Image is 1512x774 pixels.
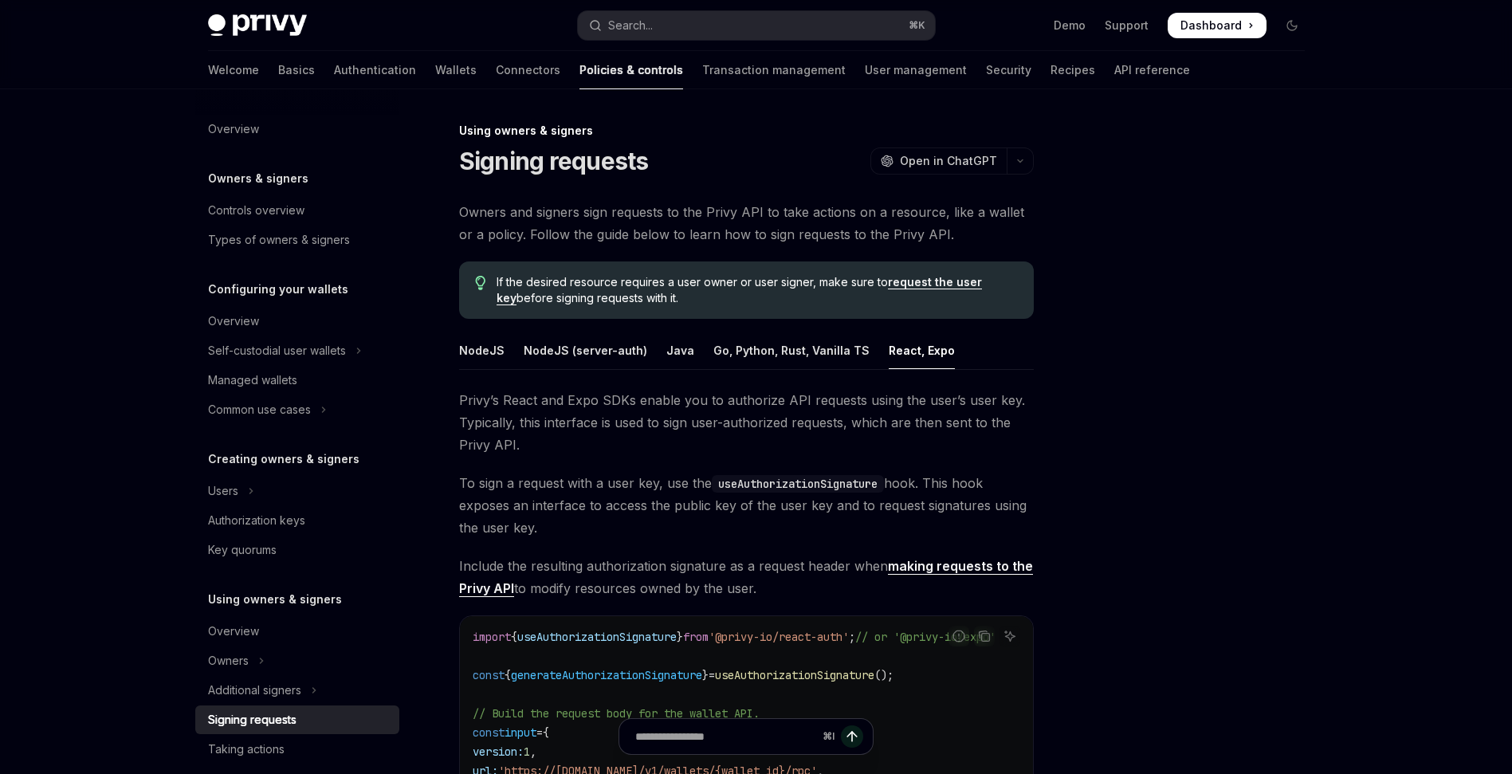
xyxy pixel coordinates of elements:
[208,120,259,139] div: Overview
[195,226,399,254] a: Types of owners & signers
[524,332,647,369] div: NodeJS (server-auth)
[702,668,709,682] span: }
[195,196,399,225] a: Controls overview
[497,274,1017,306] span: If the desired resource requires a user owner or user signer, make sure to before signing request...
[948,626,969,646] button: Report incorrect code
[683,630,709,644] span: from
[195,617,399,646] a: Overview
[195,366,399,395] a: Managed wallets
[677,630,683,644] span: }
[496,51,560,89] a: Connectors
[459,147,649,175] h1: Signing requests
[195,307,399,336] a: Overview
[505,668,511,682] span: {
[999,626,1020,646] button: Ask AI
[195,506,399,535] a: Authorization keys
[195,676,399,705] button: Toggle Additional signers section
[1180,18,1242,33] span: Dashboard
[874,668,893,682] span: ();
[475,276,486,290] svg: Tip
[459,123,1034,139] div: Using owners & signers
[511,668,702,682] span: generateAuthorizationSignature
[208,341,346,360] div: Self-custodial user wallets
[208,14,307,37] img: dark logo
[473,668,505,682] span: const
[712,475,884,493] code: useAuthorizationSignature
[208,201,304,220] div: Controls overview
[870,147,1007,175] button: Open in ChatGPT
[208,371,297,390] div: Managed wallets
[579,51,683,89] a: Policies & controls
[709,630,849,644] span: '@privy-io/react-auth'
[208,169,308,188] h5: Owners & signers
[849,630,855,644] span: ;
[702,51,846,89] a: Transaction management
[473,630,511,644] span: import
[459,332,505,369] div: NodeJS
[195,536,399,564] a: Key quorums
[459,389,1034,456] span: Privy’s React and Expo SDKs enable you to authorize API requests using the user’s user key. Typic...
[208,511,305,530] div: Authorization keys
[195,646,399,675] button: Toggle Owners section
[208,540,277,560] div: Key quorums
[195,336,399,365] button: Toggle Self-custodial user wallets section
[208,51,259,89] a: Welcome
[195,477,399,505] button: Toggle Users section
[1051,51,1095,89] a: Recipes
[195,735,399,764] a: Taking actions
[974,626,995,646] button: Copy the contents from the code block
[713,332,870,369] div: Go, Python, Rust, Vanilla TS
[195,705,399,734] a: Signing requests
[459,201,1034,246] span: Owners and signers sign requests to the Privy API to take actions on a resource, like a wallet or...
[517,630,677,644] span: useAuthorizationSignature
[208,590,342,609] h5: Using owners & signers
[709,668,715,682] span: =
[195,395,399,424] button: Toggle Common use cases section
[435,51,477,89] a: Wallets
[1279,13,1305,38] button: Toggle dark mode
[909,19,925,32] span: ⌘ K
[511,630,517,644] span: {
[715,668,874,682] span: useAuthorizationSignature
[208,622,259,641] div: Overview
[865,51,967,89] a: User management
[208,312,259,331] div: Overview
[841,725,863,748] button: Send message
[986,51,1031,89] a: Security
[208,481,238,501] div: Users
[1114,51,1190,89] a: API reference
[666,332,694,369] div: Java
[900,153,997,169] span: Open in ChatGPT
[208,651,249,670] div: Owners
[889,332,955,369] div: React, Expo
[334,51,416,89] a: Authentication
[459,555,1034,599] span: Include the resulting authorization signature as a request header when to modify resources owned ...
[208,280,348,299] h5: Configuring your wallets
[608,16,653,35] div: Search...
[208,681,301,700] div: Additional signers
[1054,18,1086,33] a: Demo
[635,719,816,754] input: Ask a question...
[1168,13,1267,38] a: Dashboard
[855,630,996,644] span: // or '@privy-io/expo'
[278,51,315,89] a: Basics
[473,706,760,721] span: // Build the request body for the wallet API.
[459,472,1034,539] span: To sign a request with a user key, use the hook. This hook exposes an interface to access the pub...
[1105,18,1149,33] a: Support
[578,11,935,40] button: Open search
[208,740,285,759] div: Taking actions
[208,450,359,469] h5: Creating owners & signers
[208,710,297,729] div: Signing requests
[208,400,311,419] div: Common use cases
[208,230,350,249] div: Types of owners & signers
[195,115,399,143] a: Overview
